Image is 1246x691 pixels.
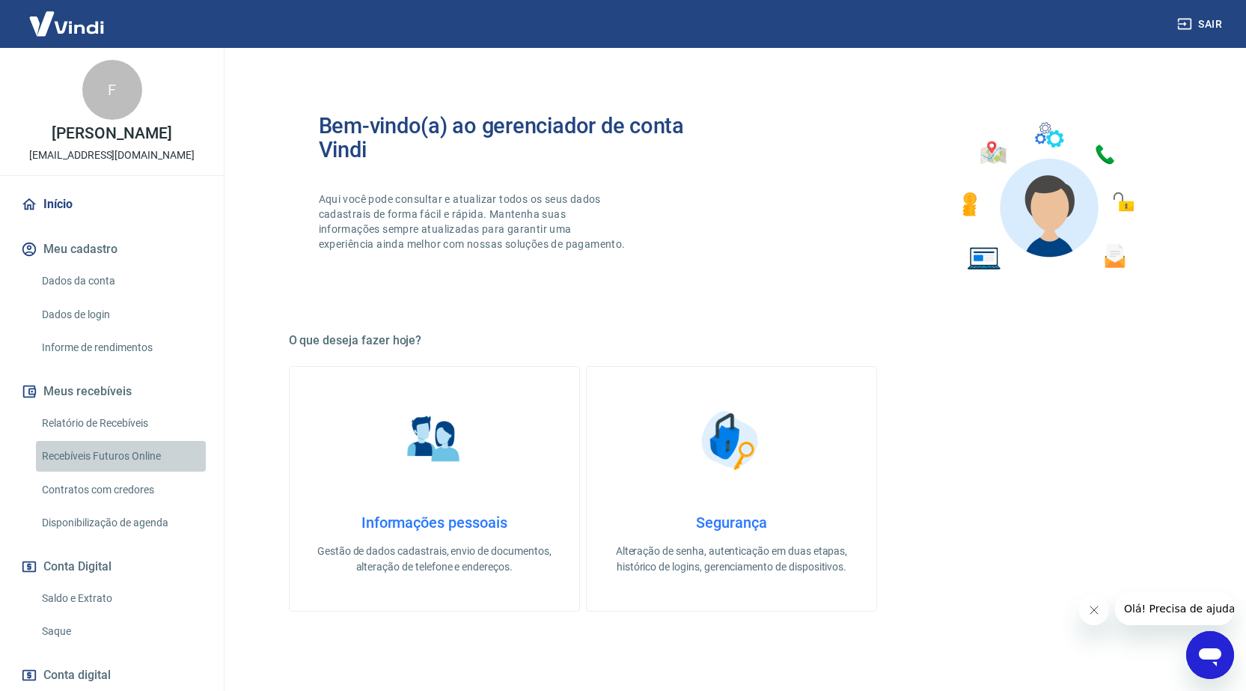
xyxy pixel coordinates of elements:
a: Informações pessoaisInformações pessoaisGestão de dados cadastrais, envio de documentos, alteraçã... [289,366,580,612]
a: Relatório de Recebíveis [36,408,206,439]
iframe: Mensagem da empresa [1115,592,1234,625]
a: Saldo e Extrato [36,583,206,614]
a: Recebíveis Futuros Online [36,441,206,472]
button: Sair [1174,10,1228,38]
h5: O que deseja fazer hoje? [289,333,1175,348]
p: Gestão de dados cadastrais, envio de documentos, alteração de telefone e endereços. [314,544,555,575]
p: [EMAIL_ADDRESS][DOMAIN_NAME] [29,147,195,163]
a: Dados de login [36,299,206,330]
iframe: Fechar mensagem [1079,595,1109,625]
a: Disponibilização de agenda [36,508,206,538]
button: Meus recebíveis [18,375,206,408]
p: Aqui você pode consultar e atualizar todos os seus dados cadastrais de forma fácil e rápida. Mant... [319,192,629,252]
h4: Segurança [611,514,852,532]
h4: Informações pessoais [314,514,555,532]
img: Informações pessoais [397,403,471,478]
button: Meu cadastro [18,233,206,266]
a: Início [18,188,206,221]
span: Conta digital [43,665,111,686]
h2: Bem-vindo(a) ao gerenciador de conta Vindi [319,114,732,162]
p: [PERSON_NAME] [52,126,171,141]
button: Conta Digital [18,550,206,583]
img: Imagem de um avatar masculino com diversos icones exemplificando as funcionalidades do gerenciado... [949,114,1145,279]
a: SegurançaSegurançaAlteração de senha, autenticação em duas etapas, histórico de logins, gerenciam... [586,366,877,612]
a: Informe de rendimentos [36,332,206,363]
div: F [82,60,142,120]
span: Olá! Precisa de ajuda? [9,10,126,22]
a: Saque [36,616,206,647]
a: Contratos com credores [36,475,206,505]
iframe: Botão para abrir a janela de mensagens [1186,631,1234,679]
a: Dados da conta [36,266,206,296]
img: Vindi [18,1,115,46]
p: Alteração de senha, autenticação em duas etapas, histórico de logins, gerenciamento de dispositivos. [611,544,852,575]
img: Segurança [694,403,769,478]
